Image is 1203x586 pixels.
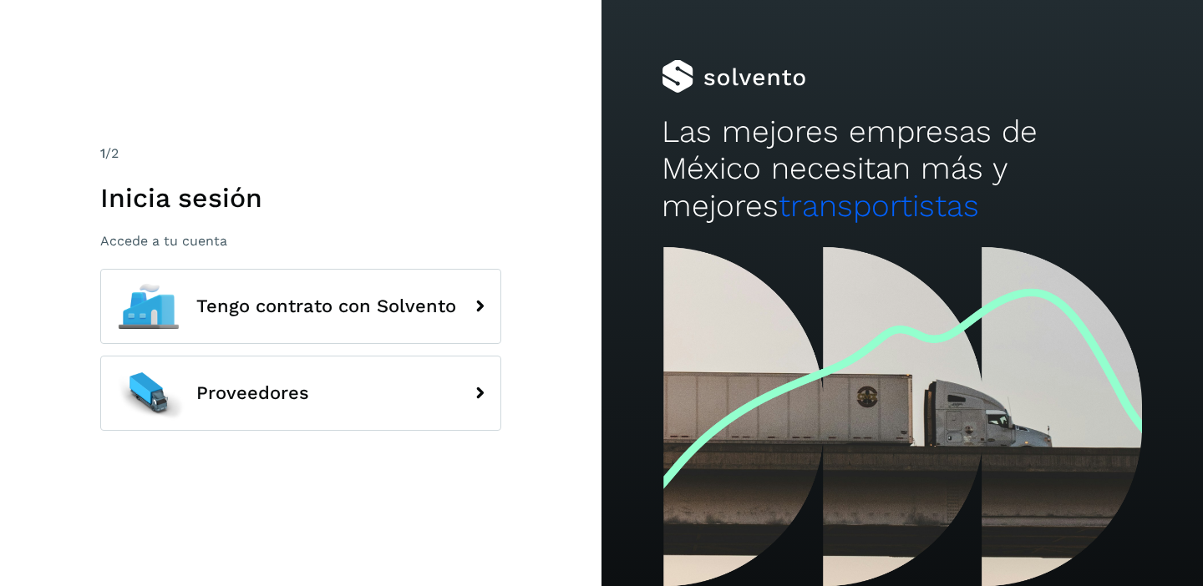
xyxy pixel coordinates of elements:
p: Accede a tu cuenta [100,233,501,249]
h1: Inicia sesión [100,182,501,214]
button: Tengo contrato con Solvento [100,269,501,344]
span: 1 [100,145,105,161]
span: Tengo contrato con Solvento [196,296,456,316]
span: transportistas [779,188,979,224]
span: Proveedores [196,383,309,403]
h2: Las mejores empresas de México necesitan más y mejores [662,114,1143,225]
div: /2 [100,144,501,164]
button: Proveedores [100,356,501,431]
